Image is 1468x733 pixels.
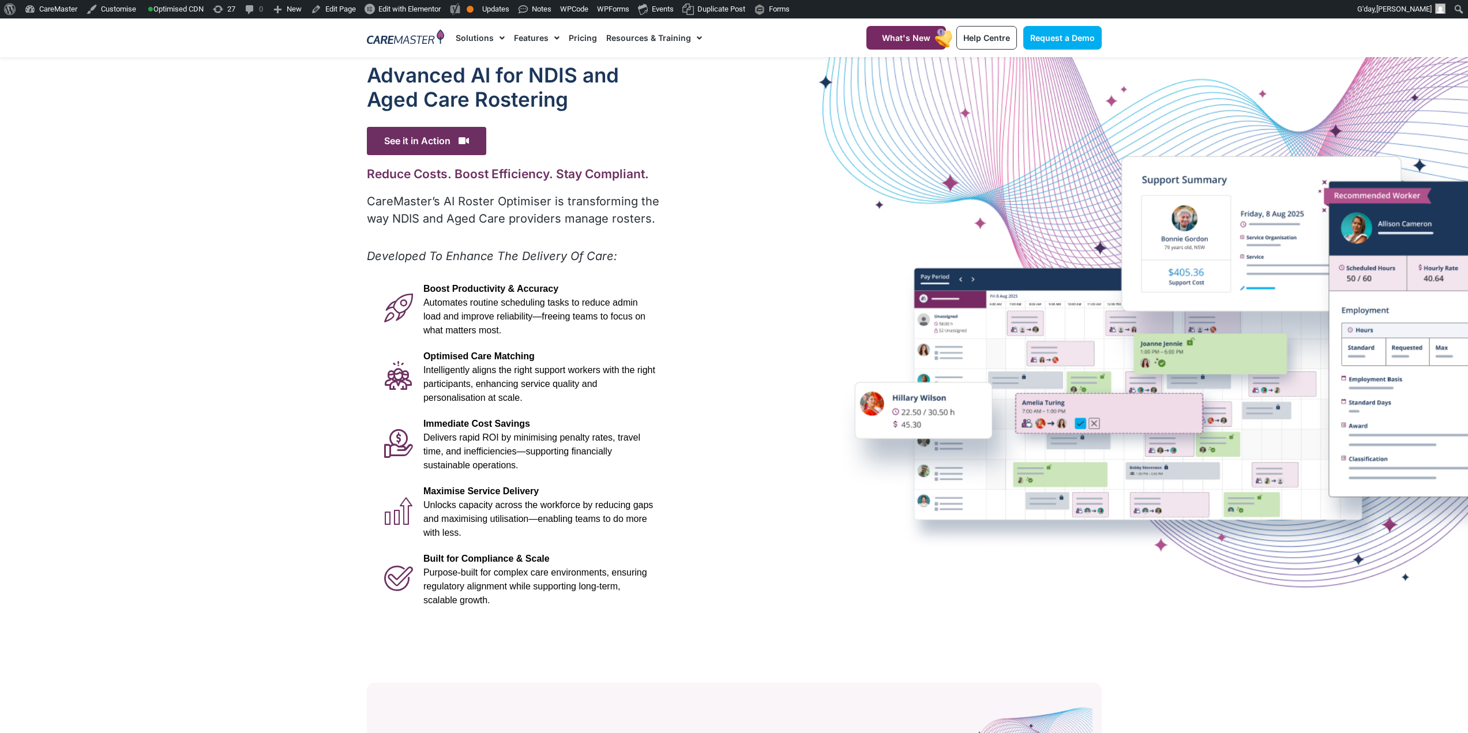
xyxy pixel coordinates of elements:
[1030,33,1095,43] span: Request a Demo
[367,249,617,263] em: Developed To Enhance The Delivery Of Care:
[423,284,558,294] span: Boost Productivity & Accuracy
[956,26,1017,50] a: Help Centre
[423,298,645,335] span: Automates routine scheduling tasks to reduce admin load and improve reliability—freeing teams to ...
[882,33,930,43] span: What's New
[367,167,662,181] h2: Reduce Costs. Boost Efficiency. Stay Compliant.
[423,486,539,496] span: Maximise Service Delivery
[423,351,535,361] span: Optimised Care Matching
[367,29,445,47] img: CareMaster Logo
[367,127,486,155] span: See it in Action
[423,500,653,537] span: Unlocks capacity across the workforce by reducing gaps and maximising utilisation—enabling teams ...
[378,5,441,13] span: Edit with Elementor
[1023,26,1102,50] a: Request a Demo
[569,18,597,57] a: Pricing
[467,6,474,13] div: OK
[456,18,505,57] a: Solutions
[606,18,702,57] a: Resources & Training
[1376,5,1432,13] span: [PERSON_NAME]
[423,554,550,563] span: Built for Compliance & Scale
[963,33,1010,43] span: Help Centre
[866,26,946,50] a: What's New
[423,433,640,470] span: Delivers rapid ROI by minimising penalty rates, travel time, and inefficiencies—supporting financ...
[423,365,655,403] span: Intelligently aligns the right support workers with the right participants, enhancing service qua...
[423,419,530,428] span: Immediate Cost Savings
[423,567,647,605] span: Purpose-built for complex care environments, ensuring regulatory alignment while supporting long-...
[514,18,560,57] a: Features
[367,193,662,227] p: CareMaster’s AI Roster Optimiser is transforming the way NDIS and Aged Care providers manage rost...
[456,18,838,57] nav: Menu
[367,63,662,111] h1: Advanced Al for NDIS and Aged Care Rostering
